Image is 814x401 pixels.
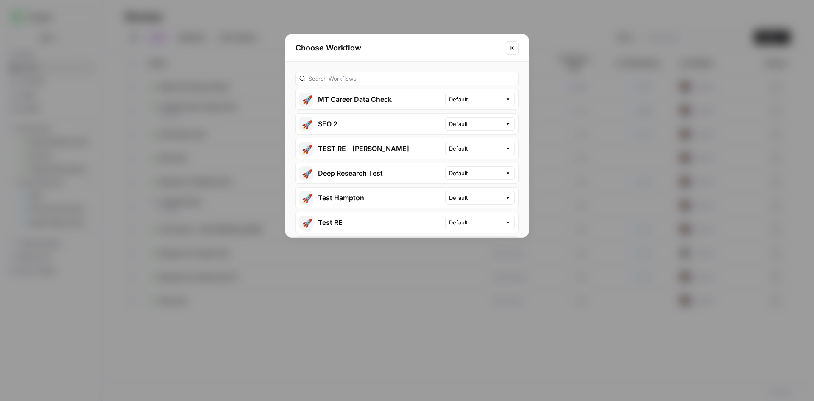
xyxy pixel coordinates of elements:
[296,212,445,233] button: 🚀Test RE
[296,163,445,183] button: 🚀Deep Research Test
[449,120,502,128] input: Default
[309,74,515,83] input: Search Workflows
[296,89,445,109] button: 🚀MT Career Data Check
[295,42,500,54] h2: Choose Workflow
[296,138,445,159] button: 🚀TEST RE - [PERSON_NAME]
[302,120,310,128] span: 🚀
[296,114,445,134] button: 🚀SEO 2
[302,193,310,202] span: 🚀
[302,144,310,153] span: 🚀
[296,237,445,257] button: AUM
[296,188,445,208] button: 🚀Test Hampton
[449,95,502,104] input: Default
[449,144,502,153] input: Default
[505,41,519,55] button: Close modal
[302,169,310,177] span: 🚀
[449,193,502,202] input: Default
[302,95,310,104] span: 🚀
[449,218,502,227] input: Default
[302,218,310,227] span: 🚀
[449,169,502,177] input: Default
